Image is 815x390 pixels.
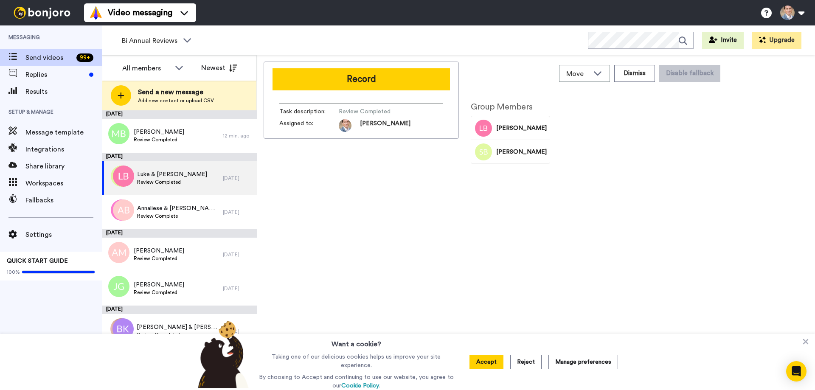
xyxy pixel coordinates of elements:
[102,153,257,161] div: [DATE]
[257,353,456,370] p: Taking one of our delicious cookies helps us improve your site experience.
[25,70,86,80] span: Replies
[223,209,253,216] div: [DATE]
[76,53,93,62] div: 99 +
[113,166,134,187] img: lb.png
[257,373,456,390] p: By choosing to Accept and continuing to use our website, you agree to our .
[7,269,20,275] span: 100%
[471,102,550,112] h2: Group Members
[137,213,219,219] span: Review Complete
[279,107,339,116] span: Task description :
[279,119,339,132] span: Assigned to:
[702,32,744,49] button: Invite
[25,144,102,154] span: Integrations
[134,281,184,289] span: [PERSON_NAME]
[102,306,257,314] div: [DATE]
[360,119,410,132] span: [PERSON_NAME]
[223,251,253,258] div: [DATE]
[112,318,134,339] img: bk.png
[134,128,184,136] span: [PERSON_NAME]
[138,87,214,97] span: Send a new message
[273,68,450,90] button: Record
[339,107,419,116] span: Review Completed
[341,383,379,389] a: Cookie Policy
[108,242,129,263] img: am.png
[614,65,655,82] button: Dismiss
[137,323,219,331] span: [PERSON_NAME] & [PERSON_NAME]
[786,361,807,382] div: Open Intercom Messenger
[496,124,547,132] span: [PERSON_NAME]
[195,59,244,76] button: Newest
[25,230,102,240] span: Settings
[10,7,74,19] img: bj-logo-header-white.svg
[134,247,184,255] span: [PERSON_NAME]
[475,120,492,137] img: Image of Luke Briggs
[548,355,618,369] button: Manage preferences
[510,355,542,369] button: Reject
[111,199,132,221] img: cs.png
[134,255,184,262] span: Review Completed
[108,276,129,297] img: jg.png
[134,136,184,143] span: Review Completed
[137,170,207,179] span: Luke & [PERSON_NAME]
[113,199,134,221] img: ab.png
[496,148,547,156] span: [PERSON_NAME]
[659,65,720,82] button: Disable fallback
[108,7,172,19] span: Video messaging
[110,318,132,339] img: f950aab5-21c3-4785-a0f5-6fd3a86d6a48.jpg
[25,161,102,171] span: Share library
[332,334,381,349] h3: Want a cookie?
[223,175,253,182] div: [DATE]
[223,285,253,292] div: [DATE]
[25,195,102,205] span: Fallbacks
[475,143,492,160] img: Image of Siobhan Briggs
[111,166,132,187] img: sb.png
[223,132,253,139] div: 12 min. ago
[138,97,214,104] span: Add new contact or upload CSV
[122,63,171,73] div: All members
[469,355,503,369] button: Accept
[134,289,184,296] span: Review Completed
[89,6,103,20] img: vm-color.svg
[7,258,68,264] span: QUICK START GUIDE
[137,179,207,185] span: Review Completed
[566,69,589,79] span: Move
[25,178,102,188] span: Workspaces
[102,229,257,238] div: [DATE]
[25,87,102,97] span: Results
[122,36,179,46] span: Bi Annual Reviews
[108,123,129,144] img: mb.png
[339,119,351,132] img: 38350550-3531-4ef1-a03c-c69696e7082d-1622412210.jpg
[137,204,219,213] span: Annaliese & [PERSON_NAME]
[190,320,253,388] img: bear-with-cookie.png
[25,53,73,63] span: Send videos
[25,127,102,137] span: Message template
[752,32,801,49] button: Upgrade
[137,331,219,338] span: Review Completed
[102,110,257,119] div: [DATE]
